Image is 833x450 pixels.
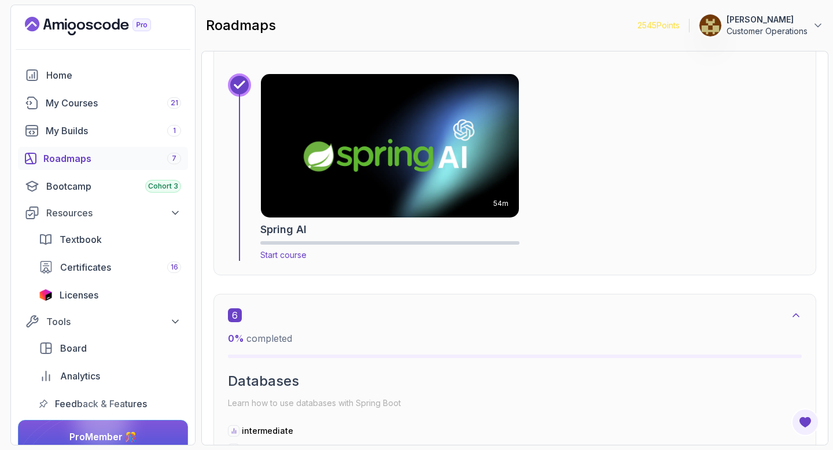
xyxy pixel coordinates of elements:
[18,119,188,142] a: builds
[255,71,525,221] img: Spring AI card
[60,233,102,246] span: Textbook
[60,369,100,383] span: Analytics
[32,283,188,307] a: licenses
[46,68,181,82] div: Home
[228,372,802,390] h2: Databases
[46,96,181,110] div: My Courses
[228,333,292,344] span: completed
[260,73,519,261] a: Spring AI card54mSpring AIStart course
[206,16,276,35] h2: roadmaps
[46,206,181,220] div: Resources
[260,250,307,260] span: Start course
[18,147,188,170] a: roadmaps
[32,392,188,415] a: feedback
[171,98,178,108] span: 21
[493,199,508,208] p: 54m
[60,288,98,302] span: Licenses
[46,315,181,329] div: Tools
[148,182,178,191] span: Cohort 3
[18,311,188,332] button: Tools
[32,228,188,251] a: textbook
[699,14,721,36] img: user profile image
[32,256,188,279] a: certificates
[43,152,181,165] div: Roadmaps
[242,425,293,437] p: intermediate
[171,263,178,272] span: 16
[18,202,188,223] button: Resources
[228,395,802,411] p: Learn how to use databases with Spring Boot
[32,337,188,360] a: board
[39,289,53,301] img: jetbrains icon
[46,124,181,138] div: My Builds
[18,91,188,115] a: courses
[60,260,111,274] span: Certificates
[18,64,188,87] a: home
[699,14,824,37] button: user profile image[PERSON_NAME]Customer Operations
[173,126,176,135] span: 1
[46,179,181,193] div: Bootcamp
[260,222,307,238] h2: Spring AI
[60,341,87,355] span: Board
[25,17,178,35] a: Landing page
[228,333,244,344] span: 0 %
[55,397,147,411] span: Feedback & Features
[228,308,242,322] span: 6
[32,364,188,388] a: analytics
[172,154,176,163] span: 7
[727,25,808,37] p: Customer Operations
[18,175,188,198] a: bootcamp
[727,14,808,25] p: [PERSON_NAME]
[637,20,680,31] p: 2545 Points
[791,408,819,436] button: Open Feedback Button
